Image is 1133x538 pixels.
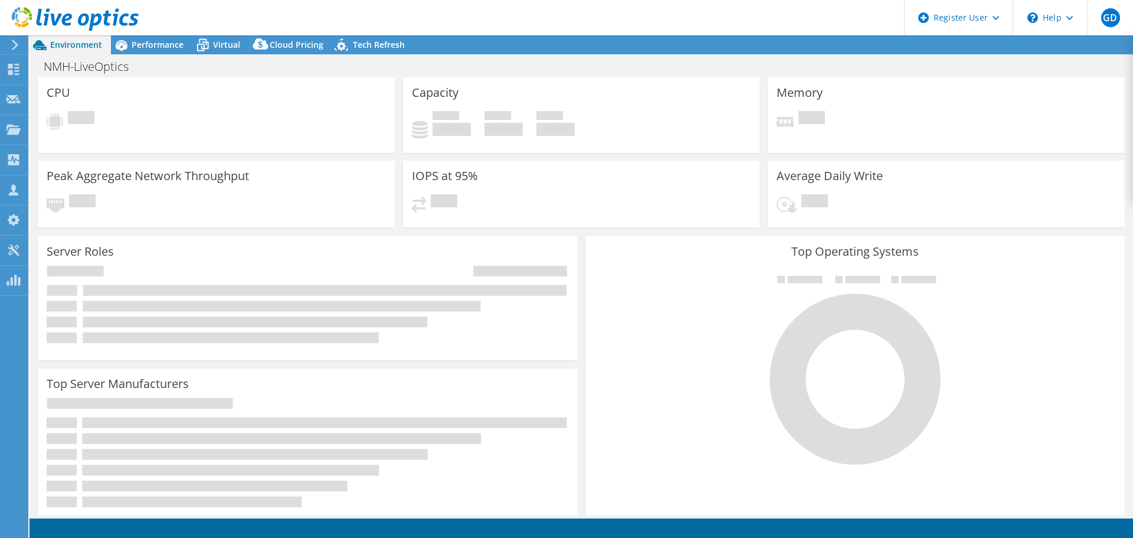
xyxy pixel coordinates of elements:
h3: Memory [777,86,823,99]
span: Tech Refresh [353,39,405,50]
h3: CPU [47,86,70,99]
h3: Top Operating Systems [594,245,1116,258]
span: Free [484,111,511,123]
span: Pending [69,194,96,210]
span: Used [433,111,459,123]
h4: 0 GiB [536,123,575,136]
h1: NMH-LiveOptics [38,60,147,73]
h3: Peak Aggregate Network Throughput [47,169,249,182]
span: Pending [801,194,828,210]
h3: Top Server Manufacturers [47,377,189,390]
svg: \n [1027,12,1038,23]
span: Virtual [213,39,240,50]
h3: IOPS at 95% [412,169,478,182]
h4: 0 GiB [484,123,523,136]
span: Cloud Pricing [270,39,323,50]
h3: Capacity [412,86,459,99]
span: Performance [132,39,184,50]
h3: Server Roles [47,245,114,258]
h4: 0 GiB [433,123,471,136]
span: Total [536,111,563,123]
span: Pending [798,111,825,127]
span: Pending [68,111,94,127]
span: GD [1101,8,1120,27]
span: Pending [431,194,457,210]
span: Environment [50,39,102,50]
h3: Average Daily Write [777,169,883,182]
